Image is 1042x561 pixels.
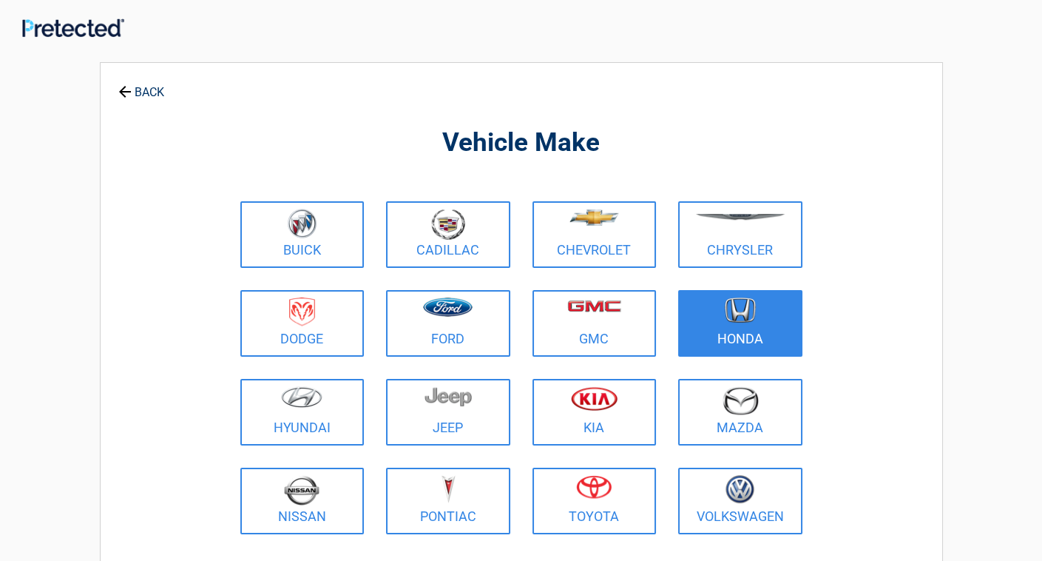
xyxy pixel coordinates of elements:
[386,201,510,268] a: Cadillac
[678,290,802,357] a: Honda
[678,468,802,534] a: Volkswagen
[567,300,621,312] img: gmc
[386,290,510,357] a: Ford
[240,379,365,446] a: Hyundai
[431,209,465,240] img: cadillac
[532,201,657,268] a: Chevrolet
[386,468,510,534] a: Pontiac
[423,298,473,317] img: ford
[281,386,322,408] img: hyundai
[695,214,785,221] img: chrysler
[240,468,365,534] a: Nissan
[532,468,657,534] a: Toyota
[722,386,759,415] img: mazda
[289,298,315,326] img: dodge
[571,386,618,411] img: kia
[532,290,657,357] a: GMC
[22,19,124,37] img: Main Logo
[424,386,472,407] img: jeep
[284,475,319,505] img: nissan
[240,201,365,268] a: Buick
[115,73,167,98] a: BACK
[237,126,806,161] h2: Vehicle Make
[678,379,802,446] a: Mazda
[569,209,619,226] img: chevrolet
[576,475,612,499] img: toyota
[532,379,657,446] a: Kia
[386,379,510,446] a: Jeep
[240,290,365,357] a: Dodge
[678,201,802,268] a: Chrysler
[441,475,456,503] img: pontiac
[288,209,317,238] img: buick
[725,298,756,323] img: honda
[725,475,754,504] img: volkswagen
